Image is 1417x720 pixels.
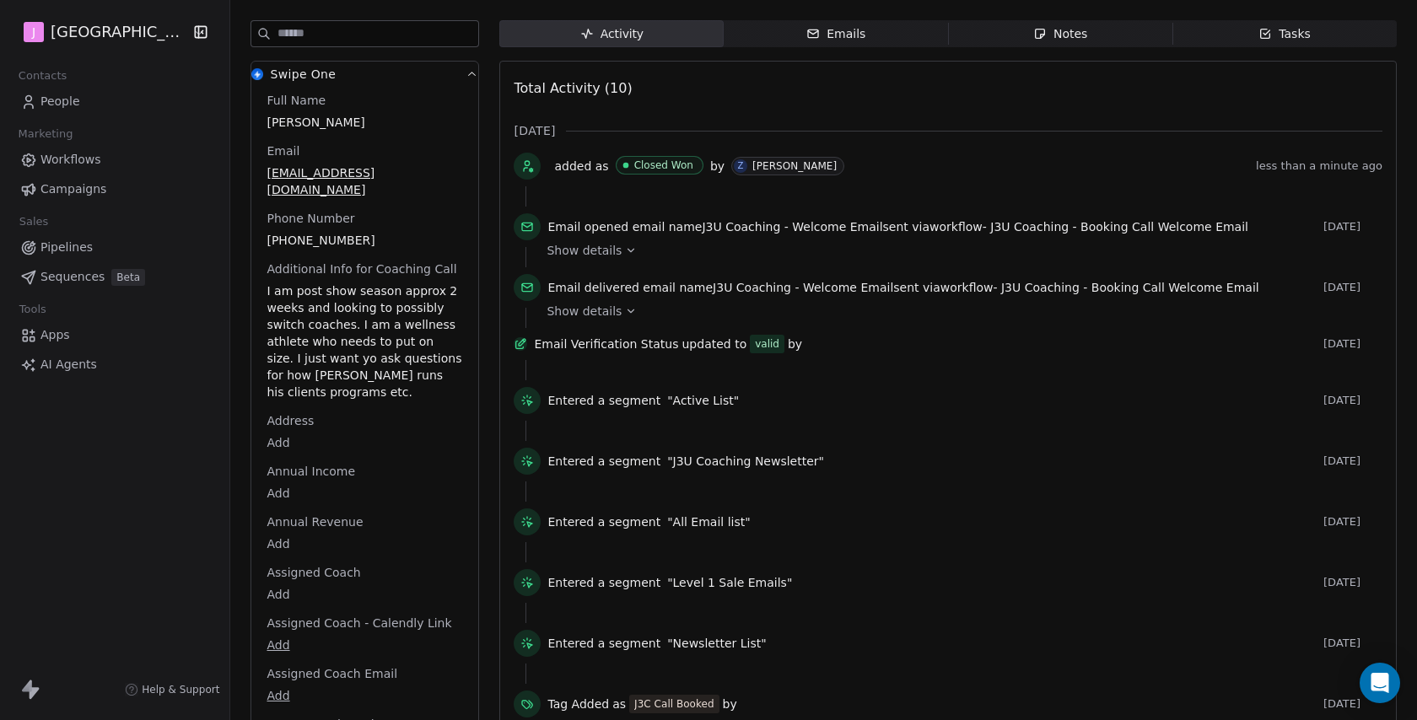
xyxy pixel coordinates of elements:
[267,687,463,704] span: Add
[547,279,1258,296] span: email name sent via workflow -
[40,180,106,198] span: Campaigns
[1256,159,1382,173] span: less than a minute ago
[13,263,216,291] a: SequencesBeta
[1323,394,1382,407] span: [DATE]
[1033,25,1087,43] div: Notes
[713,281,893,294] span: J3U Coaching - Welcome Email
[32,24,35,40] span: J
[1001,281,1259,294] span: J3U Coaching - Booking Call Welcome Email
[40,326,70,344] span: Apps
[547,635,660,652] span: Entered a segment
[51,21,189,43] span: [GEOGRAPHIC_DATA]
[263,513,366,530] span: Annual Revenue
[40,151,101,169] span: Workflows
[667,635,766,652] span: "Newsletter List"
[13,234,216,261] a: Pipelines
[547,242,1371,259] a: Show details
[1323,281,1382,294] span: [DATE]
[667,453,824,470] span: "J3U Coaching Newsletter"
[263,92,329,109] span: Full Name
[1323,515,1382,529] span: [DATE]
[251,68,263,80] img: Swipe One
[13,175,216,203] a: Campaigns
[547,303,1371,320] a: Show details
[547,281,638,294] span: Email delivered
[1258,25,1311,43] div: Tasks
[547,303,622,320] span: Show details
[1323,576,1382,589] span: [DATE]
[788,336,802,352] span: by
[702,220,882,234] span: J3U Coaching - Welcome Email
[125,683,219,696] a: Help & Support
[667,513,751,530] span: "All Email list"
[547,513,660,530] span: Entered a segment
[11,63,74,89] span: Contacts
[12,209,56,234] span: Sales
[267,434,463,451] span: Add
[547,218,1248,235] span: email name sent via workflow -
[547,242,622,259] span: Show details
[267,586,463,603] span: Add
[667,392,739,409] span: "Active List"
[267,637,463,653] span: Add
[11,121,80,147] span: Marketing
[547,696,609,712] span: Tag Added
[270,66,336,83] span: Swipe One
[12,297,53,322] span: Tools
[251,62,478,92] button: Swipe OneSwipe One
[40,356,97,373] span: AI Agents
[267,114,463,131] span: [PERSON_NAME]
[263,463,358,480] span: Annual Income
[13,351,216,379] a: AI Agents
[612,696,626,712] span: as
[738,159,744,173] div: Z
[263,261,460,277] span: Additional Info for Coaching Call
[806,25,865,43] div: Emails
[1323,337,1382,351] span: [DATE]
[13,321,216,349] a: Apps
[142,683,219,696] span: Help & Support
[547,453,660,470] span: Entered a segment
[547,220,628,234] span: Email opened
[267,282,463,400] span: I am post show season approx 2 weeks and looking to possibly switch coaches. I am a wellness athl...
[111,269,145,286] span: Beta
[514,80,632,96] span: Total Activity (10)
[40,93,80,110] span: People
[710,158,725,175] span: by
[263,210,358,227] span: Phone Number
[634,696,714,712] div: J3C Call Booked
[267,535,463,552] span: Add
[40,239,93,256] span: Pipelines
[682,336,746,352] span: updated to
[267,164,463,198] span: [EMAIL_ADDRESS][DOMAIN_NAME]
[13,88,216,116] a: People
[667,574,792,591] span: "Level 1 Sale Emails"
[1323,697,1382,711] span: [DATE]
[547,392,660,409] span: Entered a segment
[723,696,737,712] span: by
[13,146,216,174] a: Workflows
[263,564,364,581] span: Assigned Coach
[40,268,105,286] span: Sequences
[534,336,678,352] span: Email Verification Status
[755,336,779,352] div: valid
[267,485,463,502] span: Add
[1323,637,1382,650] span: [DATE]
[1323,454,1382,468] span: [DATE]
[554,158,608,175] span: added as
[263,665,401,682] span: Assigned Coach Email
[990,220,1248,234] span: J3U Coaching - Booking Call Welcome Email
[263,412,317,429] span: Address
[1323,220,1382,234] span: [DATE]
[752,160,837,172] div: [PERSON_NAME]
[263,615,455,631] span: Assigned Coach - Calendly Link
[514,122,555,139] span: [DATE]
[267,232,463,249] span: [PHONE_NUMBER]
[263,142,303,159] span: Email
[634,159,693,171] div: Closed Won
[547,574,660,591] span: Entered a segment
[20,18,182,46] button: J[GEOGRAPHIC_DATA]
[1360,663,1400,703] div: Open Intercom Messenger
